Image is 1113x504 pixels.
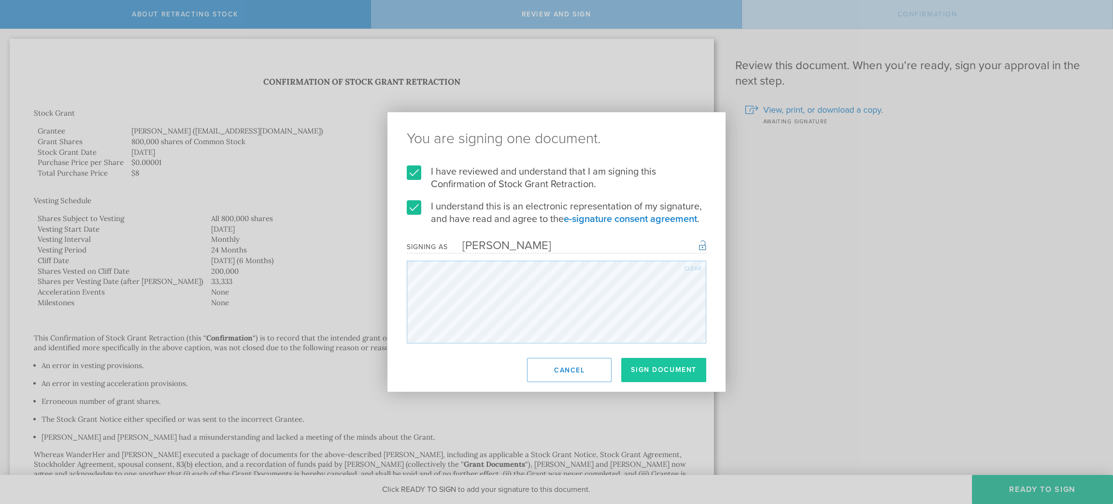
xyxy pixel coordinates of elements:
[621,358,706,382] button: Sign Document
[527,358,612,382] button: Cancel
[448,238,551,252] div: [PERSON_NAME]
[407,243,448,251] div: Signing as
[564,213,697,225] a: e-signature consent agreement
[407,132,706,146] ng-pluralize: You are signing one document.
[407,200,706,225] label: I understand this is an electronic representation of my signature, and have read and agree to the .
[407,165,706,191] label: I have reviewed and understand that I am signing this Confirmation of Stock Grant Retraction.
